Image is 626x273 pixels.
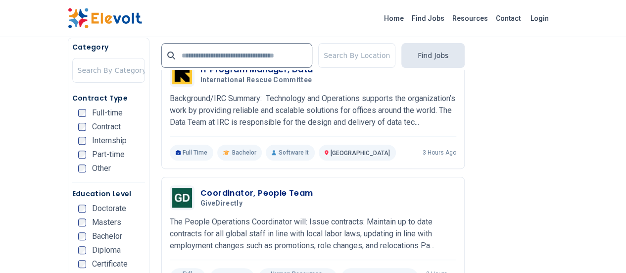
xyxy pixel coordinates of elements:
[72,189,145,199] h5: Education Level
[78,123,86,131] input: Contract
[92,260,128,268] span: Certificate
[170,145,214,161] p: Full Time
[172,64,192,84] img: International Rescue Committee
[92,164,111,172] span: Other
[423,149,456,157] p: 3 hours ago
[92,123,121,131] span: Contract
[401,43,465,68] button: Find Jobs
[68,8,142,29] img: Elevolt
[170,62,456,161] a: International Rescue CommitteeIT Program Manager, DataInternational Rescue CommitteeBackground/IR...
[200,76,312,85] span: International Rescue Committee
[92,232,122,240] span: Bachelor
[78,151,86,159] input: Part-time
[331,150,390,157] span: [GEOGRAPHIC_DATA]
[72,42,145,52] h5: Category
[408,10,448,26] a: Find Jobs
[266,145,314,161] p: Software It
[92,137,127,145] span: Internship
[78,109,86,117] input: Full-time
[78,205,86,213] input: Doctorate
[200,199,242,208] span: GiveDirectly
[78,246,86,254] input: Diploma
[78,232,86,240] input: Bachelor
[78,164,86,172] input: Other
[232,149,256,157] span: Bachelor
[78,137,86,145] input: Internship
[92,205,126,213] span: Doctorate
[577,225,626,273] iframe: Chat Widget
[92,218,121,226] span: Masters
[525,8,555,28] a: Login
[200,187,313,199] h3: Coordinator, People Team
[92,151,125,159] span: Part-time
[448,10,492,26] a: Resources
[78,260,86,268] input: Certificate
[170,216,456,252] p: The People Operations Coordinator will: Issue contracts: Maintain up to date contracts for all gl...
[172,188,192,208] img: GiveDirectly
[492,10,525,26] a: Contact
[92,109,123,117] span: Full-time
[92,246,121,254] span: Diploma
[78,218,86,226] input: Masters
[380,10,408,26] a: Home
[170,93,456,128] p: Background/IRC Summary: Technology and Operations supports the organization’s work by providing r...
[200,64,316,76] h3: IT Program Manager, Data
[72,93,145,103] h5: Contract Type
